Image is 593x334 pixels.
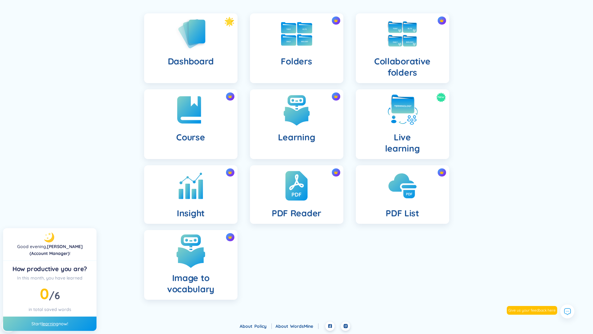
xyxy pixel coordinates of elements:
h4: Image to vocabulary [149,272,233,295]
a: NewLivelearning [350,89,455,159]
div: Start now! [3,317,96,331]
img: crown icon [334,18,338,23]
a: crown iconCollaborative folders [350,13,455,83]
a: crown iconPDF Reader [244,165,350,224]
a: crown iconCourse [138,89,244,159]
h4: Collaborative folders [361,56,444,78]
a: Policy [254,323,272,329]
div: In this month, you have learned [8,275,92,281]
h4: PDF List [386,208,419,219]
a: crown iconPDF List [350,165,455,224]
a: WordsMine [290,323,318,329]
img: crown icon [334,94,338,99]
h4: Learning [278,132,315,143]
a: [PERSON_NAME] (Account Manager) [30,244,83,256]
div: How productive you are? [8,265,92,273]
img: crown icon [228,170,232,175]
img: crown icon [440,18,444,23]
h4: Insight [177,208,205,219]
div: About [275,323,318,330]
div: in total saved words [8,306,92,313]
a: crown iconInsight [138,165,244,224]
img: crown icon [440,170,444,175]
h4: Live learning [385,132,420,154]
a: Dashboard [138,13,244,83]
img: crown icon [334,170,338,175]
div: ! [8,243,92,257]
span: Good evening , [17,244,47,249]
span: 0 [40,284,49,303]
a: crown iconImage to vocabulary [138,230,244,300]
a: crown iconLearning [244,89,350,159]
h4: PDF Reader [272,208,321,219]
h4: Folders [281,56,312,67]
img: crown icon [228,94,232,99]
span: 6 [54,289,60,302]
img: crown icon [228,235,232,239]
h4: Dashboard [168,56,214,67]
h4: Course [176,132,205,143]
span: / [49,289,60,302]
div: About [240,323,272,330]
a: crown iconFolders [244,13,350,83]
a: learning [42,321,59,327]
span: New [438,92,444,102]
